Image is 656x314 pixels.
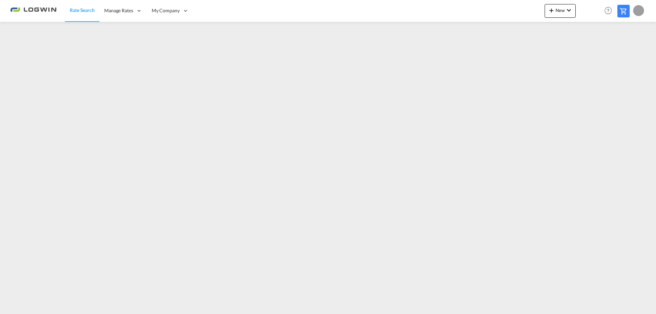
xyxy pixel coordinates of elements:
[547,8,573,13] span: New
[602,5,617,17] div: Help
[10,3,56,18] img: 2761ae10d95411efa20a1f5e0282d2d7.png
[70,7,95,13] span: Rate Search
[545,4,576,18] button: icon-plus 400-fgNewicon-chevron-down
[104,7,133,14] span: Manage Rates
[547,6,556,14] md-icon: icon-plus 400-fg
[565,6,573,14] md-icon: icon-chevron-down
[602,5,614,16] span: Help
[152,7,180,14] span: My Company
